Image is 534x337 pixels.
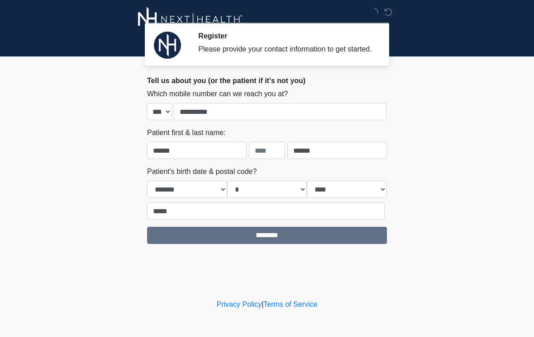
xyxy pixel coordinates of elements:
a: Privacy Policy [217,300,262,308]
label: Which mobile number can we reach you at? [147,89,288,99]
label: Patient's birth date & postal code? [147,166,257,177]
a: | [262,300,263,308]
img: Next-Health Logo [138,7,243,32]
a: Terms of Service [263,300,317,308]
label: Patient first & last name: [147,127,225,138]
div: Please provide your contact information to get started. [198,44,373,55]
h2: Tell us about you (or the patient if it's not you) [147,76,387,85]
img: Agent Avatar [154,32,181,59]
